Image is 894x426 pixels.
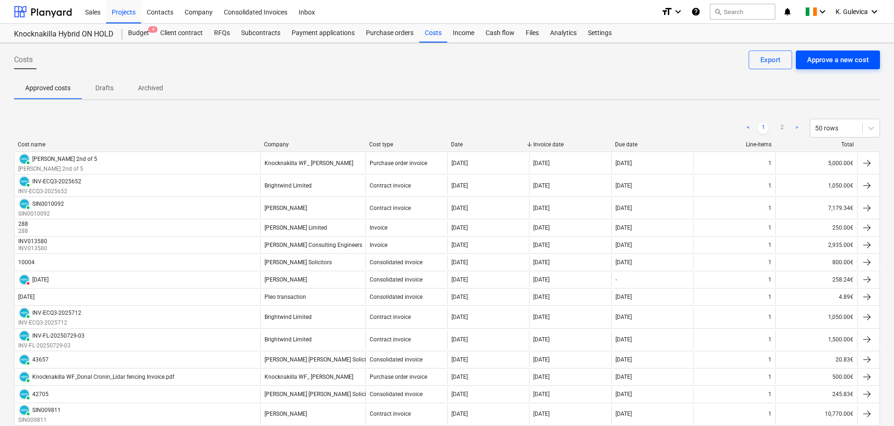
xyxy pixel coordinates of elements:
[672,6,684,17] i: keyboard_arrow_down
[370,182,411,189] div: Contract invoice
[768,182,772,189] div: 1
[370,205,411,211] div: Contract invoice
[265,411,307,417] div: [PERSON_NAME]
[370,314,411,320] div: Contract invoice
[582,24,617,43] a: Settings
[32,276,49,283] div: [DATE]
[264,141,362,148] div: Company
[14,54,33,65] span: Costs
[20,154,29,164] img: xero.svg
[768,276,772,283] div: 1
[533,141,608,148] div: Invoice date
[18,371,30,383] div: Invoice has been synced with Xero and its status is currently PAID
[32,156,97,162] div: [PERSON_NAME] 2nd of 5
[533,336,550,343] div: [DATE]
[533,182,550,189] div: [DATE]
[370,336,411,343] div: Contract invoice
[265,276,307,283] div: [PERSON_NAME]
[20,308,29,318] img: xero.svg
[615,374,632,380] div: [DATE]
[265,314,312,320] div: Brightwind Limited
[779,141,854,148] div: Total
[775,330,857,350] div: 1,500.00€
[32,407,61,413] div: SIN009811
[18,342,85,350] p: INV-FL-20250729-03
[138,83,163,93] p: Archived
[370,356,422,363] div: Consolidated invoice
[615,336,632,343] div: [DATE]
[208,24,236,43] a: RFQs
[265,224,327,231] div: [PERSON_NAME] Limited
[615,391,632,397] div: [DATE]
[18,153,30,165] div: Invoice has been synced with Xero and its status is currently PAID
[18,175,30,188] div: Invoice has been synced with Xero and its status is currently PAID
[370,391,422,397] div: Consolidated invoice
[768,336,772,343] div: 1
[544,24,582,43] div: Analytics
[20,177,29,186] img: xero.svg
[122,24,155,43] div: Budget
[32,310,81,316] div: INV-ECQ3-2025712
[533,224,550,231] div: [DATE]
[775,153,857,173] div: 5,000.00€
[20,355,29,364] img: xero.svg
[775,404,857,424] div: 10,770.00€
[20,331,29,340] img: xero.svg
[615,224,632,231] div: [DATE]
[18,319,81,327] p: INV-ECQ3-2025712
[533,356,550,363] div: [DATE]
[451,224,468,231] div: [DATE]
[20,275,29,284] img: xero.svg
[615,314,632,320] div: [DATE]
[32,178,81,185] div: INV-ECQ3-2025652
[265,374,353,380] div: Knocknakilla WF_ [PERSON_NAME]
[14,29,111,39] div: Knocknakilla Hybrid ON HOLD
[749,51,792,69] button: Export
[796,51,880,69] button: Approve a new cost
[18,294,35,300] div: [DATE]
[768,391,772,397] div: 1
[370,374,427,380] div: Purchase order invoice
[775,198,857,218] div: 7,179.34€
[615,205,632,211] div: [DATE]
[533,391,550,397] div: [DATE]
[25,83,71,93] p: Approved costs
[370,259,422,266] div: Consolidated invoice
[93,83,115,93] p: Drafts
[236,24,286,43] a: Subcontracts
[817,6,828,17] i: keyboard_arrow_down
[18,274,30,286] div: Invoice has been synced with Xero and its status is currently DELETED
[451,205,468,211] div: [DATE]
[775,175,857,195] div: 1,050.00€
[20,405,29,415] img: xero.svg
[520,24,544,43] a: Files
[451,182,468,189] div: [DATE]
[18,238,47,245] div: INV013580
[18,165,97,173] p: [PERSON_NAME] 2nd of 5
[451,141,526,148] div: Date
[768,411,772,417] div: 1
[18,141,257,148] div: Cost name
[768,374,772,380] div: 1
[758,123,769,134] a: Page 1 is your current page
[451,259,468,266] div: [DATE]
[370,242,387,248] div: Invoice
[615,294,632,300] div: [DATE]
[155,24,208,43] a: Client contract
[265,294,306,300] div: Pleo transaction
[791,123,802,134] a: Next page
[768,356,772,363] div: 1
[768,205,772,211] div: 1
[743,123,754,134] a: Previous page
[760,54,780,66] div: Export
[451,242,468,248] div: [DATE]
[480,24,520,43] a: Cash flow
[768,294,772,300] div: 1
[533,259,550,266] div: [DATE]
[533,276,550,283] div: [DATE]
